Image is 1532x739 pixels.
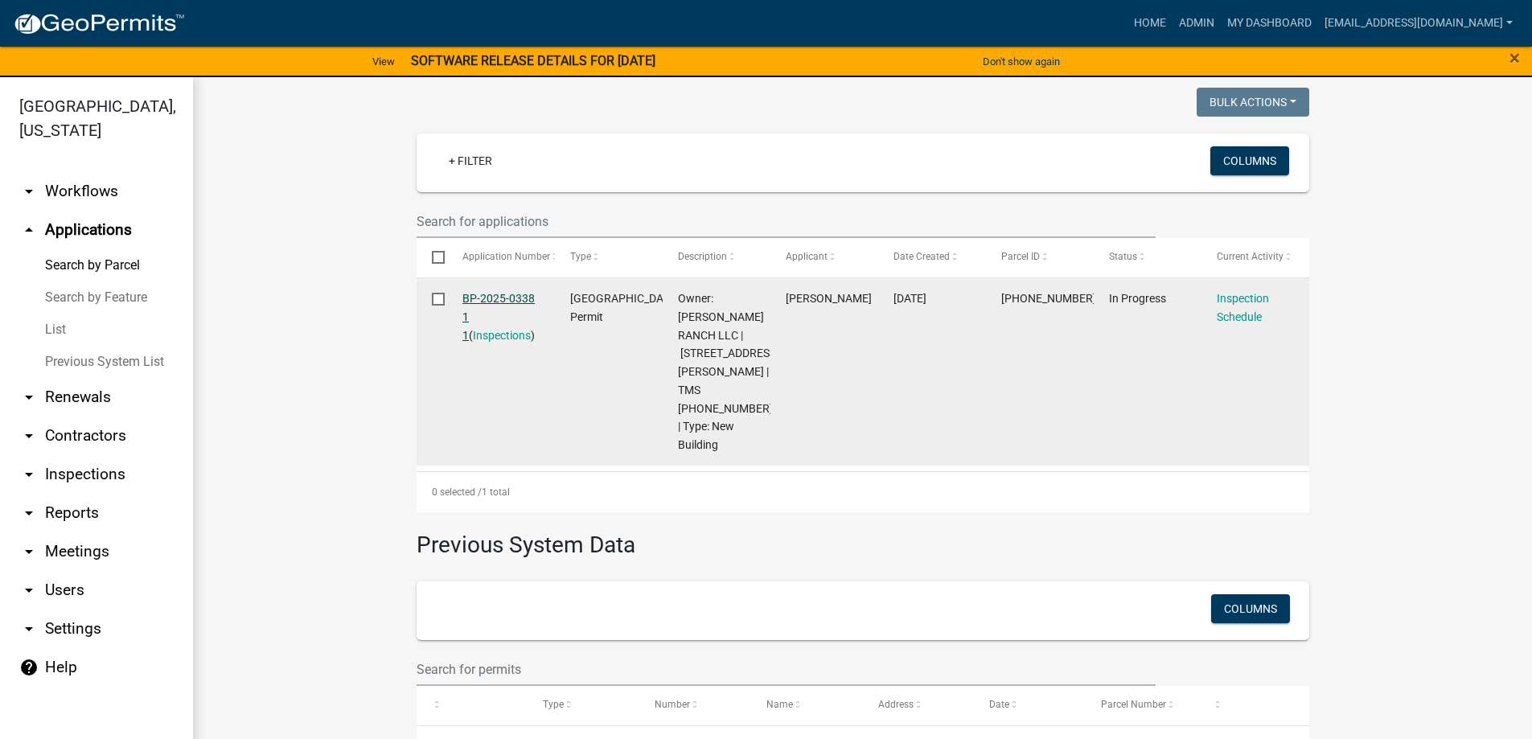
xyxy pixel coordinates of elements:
[1101,699,1166,710] span: Parcel Number
[417,512,1309,562] h3: Previous System Data
[1173,8,1221,39] a: Admin
[543,699,564,710] span: Type
[19,503,39,523] i: arrow_drop_down
[570,292,679,323] span: Abbeville County Building Permit
[1210,146,1289,175] button: Columns
[878,238,986,277] datatable-header-cell: Date Created
[1201,238,1309,277] datatable-header-cell: Current Activity
[432,487,482,498] span: 0 selected /
[462,292,535,342] a: BP-2025-0338 1 1
[863,686,975,725] datatable-header-cell: Address
[1211,594,1290,623] button: Columns
[1197,88,1309,117] button: Bulk Actions
[1318,8,1519,39] a: [EMAIL_ADDRESS][DOMAIN_NAME]
[770,238,878,277] datatable-header-cell: Applicant
[1509,47,1520,69] span: ×
[19,542,39,561] i: arrow_drop_down
[989,699,1009,710] span: Date
[570,251,591,262] span: Type
[1094,238,1201,277] datatable-header-cell: Status
[986,238,1094,277] datatable-header-cell: Parcel ID
[655,699,690,710] span: Number
[976,48,1066,75] button: Don't show again
[436,146,505,175] a: + Filter
[893,251,950,262] span: Date Created
[786,251,828,262] span: Applicant
[663,238,770,277] datatable-header-cell: Description
[893,292,926,305] span: 09/30/2025
[786,292,872,305] span: Michael Holcombe
[19,619,39,638] i: arrow_drop_down
[366,48,401,75] a: View
[555,238,663,277] datatable-header-cell: Type
[528,686,639,725] datatable-header-cell: Type
[878,699,914,710] span: Address
[19,658,39,677] i: help
[417,653,1156,686] input: Search for permits
[19,465,39,484] i: arrow_drop_down
[751,686,863,725] datatable-header-cell: Name
[417,472,1309,512] div: 1 total
[19,426,39,445] i: arrow_drop_down
[19,388,39,407] i: arrow_drop_down
[1221,8,1318,39] a: My Dashboard
[473,329,531,342] a: Inspections
[1109,292,1166,305] span: In Progress
[1086,686,1197,725] datatable-header-cell: Parcel Number
[411,53,655,68] strong: SOFTWARE RELEASE DETAILS FOR [DATE]
[766,699,793,710] span: Name
[678,292,779,451] span: Owner: LAKE RUSSELL RANCH LLC | 819 MITCHEL PLACE RD | TMS 103-00-00-007 | Type: New Building
[447,238,555,277] datatable-header-cell: Application Number
[462,289,540,344] div: ( )
[639,686,751,725] datatable-header-cell: Number
[1127,8,1173,39] a: Home
[417,238,447,277] datatable-header-cell: Select
[1001,251,1040,262] span: Parcel ID
[1001,292,1096,305] span: 103-00-00-007
[974,686,1086,725] datatable-header-cell: Date
[678,251,727,262] span: Description
[1109,251,1137,262] span: Status
[1509,48,1520,68] button: Close
[19,581,39,600] i: arrow_drop_down
[19,220,39,240] i: arrow_drop_up
[19,182,39,201] i: arrow_drop_down
[1217,292,1269,323] a: Inspection Schedule
[1217,251,1284,262] span: Current Activity
[462,251,550,262] span: Application Number
[417,205,1156,238] input: Search for applications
